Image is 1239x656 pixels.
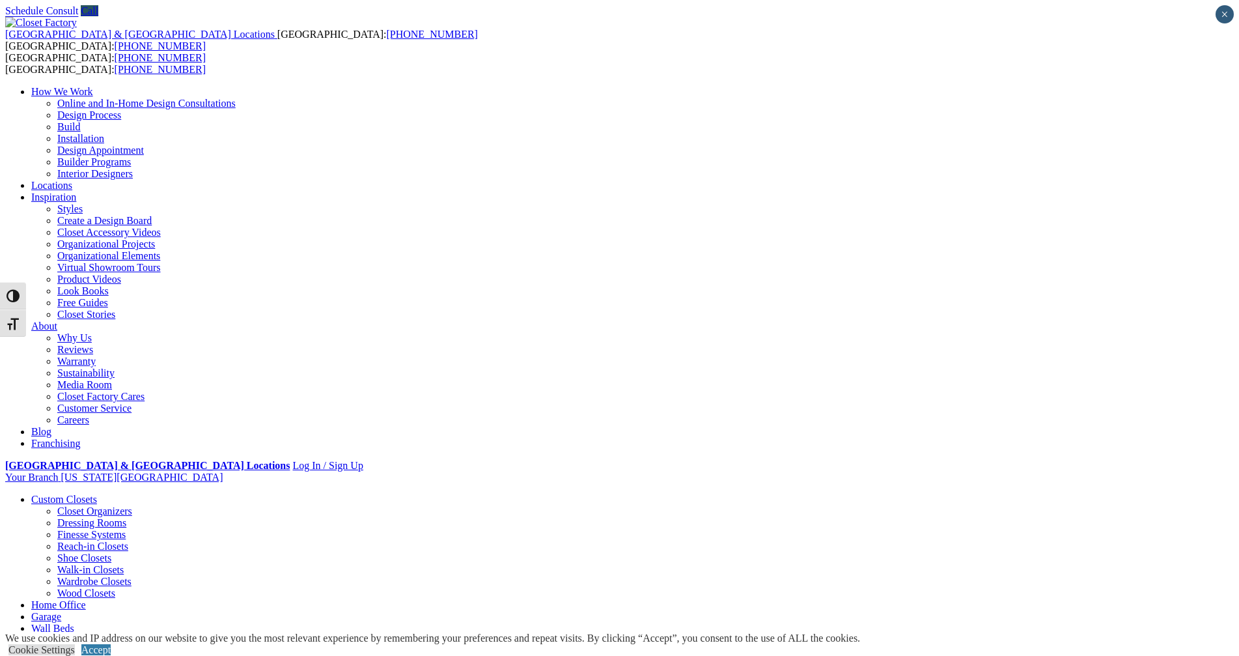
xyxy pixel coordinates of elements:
a: Create a Design Board [57,215,152,226]
a: Closet Factory Cares [57,391,145,402]
a: Inspiration [31,192,76,203]
a: Customer Service [57,403,132,414]
a: Organizational Elements [57,250,160,261]
a: [GEOGRAPHIC_DATA] & [GEOGRAPHIC_DATA] Locations [5,460,290,471]
a: Wardrobe Closets [57,576,132,587]
a: Styles [57,203,83,214]
span: [GEOGRAPHIC_DATA]: [GEOGRAPHIC_DATA]: [5,29,478,51]
span: Your Branch [5,472,58,483]
a: Sustainability [57,367,115,378]
a: Careers [57,414,89,425]
a: Reviews [57,344,93,355]
a: Walk-in Closets [57,564,124,575]
a: Custom Closets [31,494,97,505]
a: Virtual Showroom Tours [57,262,161,273]
a: Build [57,121,81,132]
a: About [31,321,57,332]
a: Installation [57,133,104,144]
a: Design Appointment [57,145,144,156]
a: How We Work [31,86,93,97]
a: Closet Accessory Videos [57,227,161,238]
a: Media Room [57,379,112,390]
img: Closet Factory [5,17,77,29]
a: Call [81,5,98,16]
a: Locations [31,180,72,191]
a: Why Us [57,332,92,343]
a: Dressing Rooms [57,517,126,528]
a: Product Videos [57,274,121,285]
a: Schedule Consult [5,5,78,16]
a: Franchising [31,438,81,449]
a: Closet Stories [57,309,115,320]
a: Wood Closets [57,588,115,599]
a: Your Branch [US_STATE][GEOGRAPHIC_DATA] [5,472,223,483]
a: Closet Organizers [57,506,132,517]
a: Builder Programs [57,156,131,167]
a: Home Office [31,599,86,610]
a: Organizational Projects [57,238,155,250]
a: Cookie Settings [8,644,75,655]
a: Free Guides [57,297,108,308]
a: Interior Designers [57,168,133,179]
a: [PHONE_NUMBER] [115,52,206,63]
a: Online and In-Home Design Consultations [57,98,236,109]
a: Wall Beds [31,623,74,634]
a: Warranty [57,356,96,367]
a: [PHONE_NUMBER] [115,40,206,51]
span: [GEOGRAPHIC_DATA]: [GEOGRAPHIC_DATA]: [5,52,206,75]
a: Design Process [57,109,121,121]
a: [PHONE_NUMBER] [115,64,206,75]
span: [US_STATE][GEOGRAPHIC_DATA] [61,472,223,483]
a: Garage [31,611,61,622]
div: We use cookies and IP address on our website to give you the most relevant experience by remember... [5,633,860,644]
button: Close [1216,5,1234,23]
span: [GEOGRAPHIC_DATA] & [GEOGRAPHIC_DATA] Locations [5,29,275,40]
a: Look Books [57,285,109,296]
a: Reach-in Closets [57,541,128,552]
a: [PHONE_NUMBER] [386,29,477,40]
a: Finesse Systems [57,529,126,540]
a: Shoe Closets [57,552,111,563]
a: Blog [31,426,51,437]
a: [GEOGRAPHIC_DATA] & [GEOGRAPHIC_DATA] Locations [5,29,277,40]
a: Accept [81,644,111,655]
a: Log In / Sign Up [292,460,363,471]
